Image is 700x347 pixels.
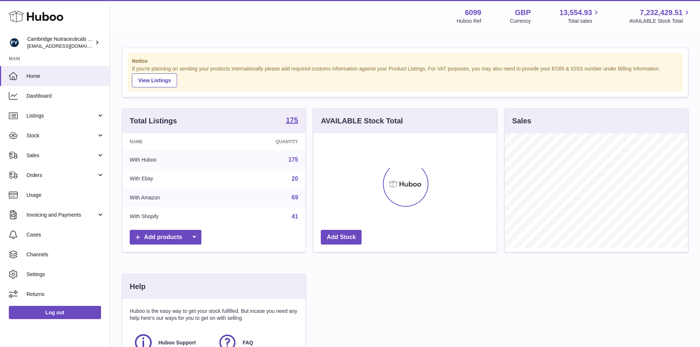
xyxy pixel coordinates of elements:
[629,18,691,25] span: AVAILABLE Stock Total
[122,133,223,150] th: Name
[132,58,678,65] strong: Notice
[510,18,531,25] div: Currency
[130,116,177,126] h3: Total Listings
[288,156,298,163] a: 175
[286,116,298,125] a: 175
[26,231,104,238] span: Cases
[130,230,201,245] a: Add products
[321,116,403,126] h3: AVAILABLE Stock Total
[26,251,104,258] span: Channels
[26,132,97,139] span: Stock
[26,271,104,278] span: Settings
[132,65,678,87] div: If you're planning on sending your products internationally please add required customs informati...
[9,37,20,48] img: huboo@camnutra.com
[122,150,223,169] td: With Huboo
[292,176,298,182] a: 20
[27,43,108,49] span: [EMAIL_ADDRESS][DOMAIN_NAME]
[512,116,531,126] h3: Sales
[26,192,104,199] span: Usage
[132,73,177,87] a: View Listings
[292,194,298,200] a: 69
[27,36,93,50] div: Cambridge Nutraceuticals Ltd
[26,172,97,179] span: Orders
[26,152,97,159] span: Sales
[122,169,223,188] td: With Ebay
[122,207,223,226] td: With Shopify
[568,18,600,25] span: Total sales
[457,18,481,25] div: Huboo Ref
[243,339,253,346] span: FAQ
[559,8,592,18] span: 13,554.93
[286,116,298,124] strong: 175
[223,133,306,150] th: Quantity
[26,73,104,80] span: Home
[629,8,691,25] a: 7,232,429.51 AVAILABLE Stock Total
[158,339,196,346] span: Huboo Support
[122,188,223,207] td: With Amazon
[559,8,600,25] a: 13,554.93 Total sales
[26,212,97,218] span: Invoicing and Payments
[292,213,298,220] a: 41
[130,308,298,322] p: Huboo is the easy way to get your stock fulfilled. But incase you need any help here's our ways f...
[9,306,101,319] a: Log out
[26,291,104,298] span: Returns
[130,282,146,292] h3: Help
[640,8,683,18] span: 7,232,429.51
[26,93,104,100] span: Dashboard
[515,8,531,18] strong: GBP
[321,230,362,245] a: Add Stock
[465,8,481,18] strong: 6099
[26,112,97,119] span: Listings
